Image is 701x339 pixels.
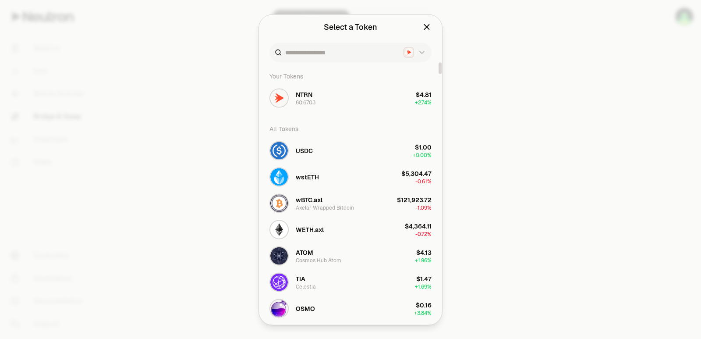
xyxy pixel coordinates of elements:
span: -0.61% [415,178,432,185]
span: NTRN [296,90,312,99]
div: Cosmos Hub Atom [296,257,341,264]
span: USDC [296,146,313,155]
span: OSMO [296,304,315,313]
button: NTRN LogoNTRN60.6703$4.81+2.74% [264,85,437,111]
span: + 1.96% [415,257,432,264]
span: wstETH [296,172,319,181]
img: ATOM Logo [270,247,288,264]
img: TIA Logo [270,273,288,291]
div: Axelar Wrapped Bitcoin [296,204,354,211]
div: $1.47 [416,274,432,283]
span: + 1.69% [415,283,432,290]
div: Select a Token [324,21,377,33]
div: Celestia [296,283,316,290]
div: $0.16 [416,300,432,309]
span: + 3.84% [414,309,432,316]
button: wstETH LogowstETH$5,304.47-0.61% [264,164,437,190]
button: WETH.axl LogoWETH.axl$4,364.11-0.72% [264,216,437,243]
button: OSMO LogoOSMO$0.16+3.84% [264,295,437,321]
button: TIA LogoTIACelestia$1.47+1.69% [264,269,437,295]
img: USDC Logo [270,142,288,159]
img: OSMO Logo [270,300,288,317]
div: $5,304.47 [401,169,432,178]
img: wstETH Logo [270,168,288,186]
img: wBTC.axl Logo [270,194,288,212]
button: Neutron LogoNeutron Logo [404,47,426,57]
span: TIA [296,274,305,283]
div: $4.81 [416,90,432,99]
img: NTRN Logo [270,89,288,107]
div: $1.00 [415,143,432,151]
div: $121,923.72 [397,195,432,204]
button: wBTC.axl LogowBTC.axlAxelar Wrapped Bitcoin$121,923.72-1.09% [264,190,437,216]
img: Neutron Logo [405,48,413,57]
span: + 2.74% [415,99,432,106]
span: -1.09% [415,204,432,211]
span: -0.72% [415,230,432,237]
button: USDC LogoUSDC$1.00+0.00% [264,137,437,164]
img: WETH.axl Logo [270,221,288,238]
div: All Tokens [264,120,437,137]
span: wBTC.axl [296,195,322,204]
span: ATOM [296,248,313,257]
div: Your Tokens [264,67,437,85]
div: 60.6703 [296,99,315,106]
span: + 0.00% [413,151,432,158]
div: $4.13 [416,248,432,257]
button: Close [422,21,432,33]
div: $4,364.11 [405,221,432,230]
button: ATOM LogoATOMCosmos Hub Atom$4.13+1.96% [264,243,437,269]
span: WETH.axl [296,225,324,234]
